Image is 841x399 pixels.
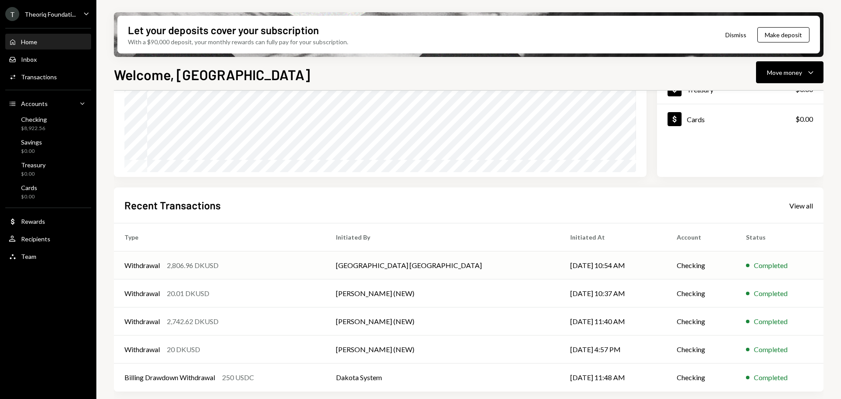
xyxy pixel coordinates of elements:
[5,51,91,67] a: Inbox
[21,125,47,132] div: $8,922.56
[21,116,47,123] div: Checking
[124,288,160,299] div: Withdrawal
[666,251,736,279] td: Checking
[325,364,560,392] td: Dakota System
[114,223,325,251] th: Type
[757,27,809,42] button: Make deposit
[325,223,560,251] th: Initiated By
[128,23,319,37] div: Let your deposits cover your subscription
[167,260,219,271] div: 2,806.96 DKUSD
[666,223,736,251] th: Account
[754,260,788,271] div: Completed
[167,288,209,299] div: 20.01 DKUSD
[21,193,37,201] div: $0.00
[21,170,46,178] div: $0.00
[5,181,91,202] a: Cards$0.00
[25,11,76,18] div: Theoriq Foundati...
[325,335,560,364] td: [PERSON_NAME] (NEW)
[21,138,42,146] div: Savings
[114,66,310,83] h1: Welcome, [GEOGRAPHIC_DATA]
[560,279,666,307] td: [DATE] 10:37 AM
[5,7,19,21] div: T
[5,159,91,180] a: Treasury$0.00
[714,25,757,45] button: Dismiss
[5,136,91,157] a: Savings$0.00
[325,251,560,279] td: [GEOGRAPHIC_DATA] [GEOGRAPHIC_DATA]
[5,213,91,229] a: Rewards
[666,335,736,364] td: Checking
[560,364,666,392] td: [DATE] 11:48 AM
[754,344,788,355] div: Completed
[5,248,91,264] a: Team
[754,316,788,327] div: Completed
[167,316,219,327] div: 2,742.62 DKUSD
[21,161,46,169] div: Treasury
[21,38,37,46] div: Home
[124,316,160,327] div: Withdrawal
[5,95,91,111] a: Accounts
[795,114,813,124] div: $0.00
[5,113,91,134] a: Checking$8,922.56
[21,73,57,81] div: Transactions
[666,364,736,392] td: Checking
[21,148,42,155] div: $0.00
[325,307,560,335] td: [PERSON_NAME] (NEW)
[756,61,823,83] button: Move money
[21,56,37,63] div: Inbox
[5,69,91,85] a: Transactions
[687,115,705,124] div: Cards
[560,251,666,279] td: [DATE] 10:54 AM
[735,223,823,251] th: Status
[5,34,91,49] a: Home
[560,223,666,251] th: Initiated At
[754,288,788,299] div: Completed
[21,218,45,225] div: Rewards
[222,372,254,383] div: 250 USDC
[754,372,788,383] div: Completed
[21,253,36,260] div: Team
[325,279,560,307] td: [PERSON_NAME] (NEW)
[767,68,802,77] div: Move money
[5,231,91,247] a: Recipients
[560,335,666,364] td: [DATE] 4:57 PM
[128,37,348,46] div: With a $90,000 deposit, your monthly rewards can fully pay for your subscription.
[666,307,736,335] td: Checking
[167,344,200,355] div: 20 DKUSD
[560,307,666,335] td: [DATE] 11:40 AM
[21,100,48,107] div: Accounts
[21,235,50,243] div: Recipients
[124,198,221,212] h2: Recent Transactions
[666,279,736,307] td: Checking
[657,104,823,134] a: Cards$0.00
[124,372,215,383] div: Billing Drawdown Withdrawal
[789,201,813,210] a: View all
[124,344,160,355] div: Withdrawal
[21,184,37,191] div: Cards
[124,260,160,271] div: Withdrawal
